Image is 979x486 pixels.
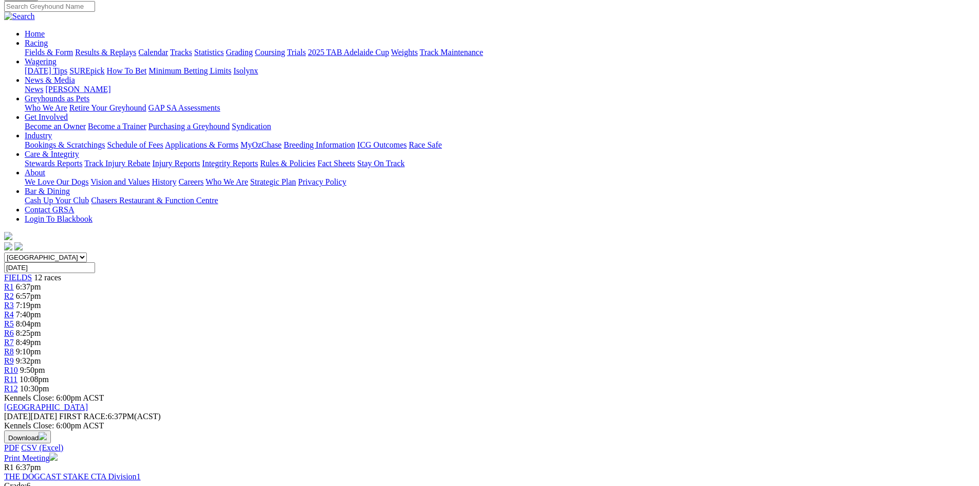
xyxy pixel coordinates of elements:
[16,319,41,328] span: 8:04pm
[4,356,14,365] a: R9
[250,177,296,186] a: Strategic Plan
[25,48,975,57] div: Racing
[16,338,41,347] span: 8:49pm
[4,443,975,453] div: Download
[25,159,82,168] a: Stewards Reports
[4,262,95,273] input: Select date
[170,48,192,57] a: Tracks
[16,329,41,337] span: 8:25pm
[91,196,218,205] a: Chasers Restaurant & Function Centre
[4,472,141,481] a: THE DOGCAST STAKE CTA Division1
[16,301,41,310] span: 7:19pm
[194,48,224,57] a: Statistics
[84,159,150,168] a: Track Injury Rebate
[4,375,17,384] a: R11
[391,48,418,57] a: Weights
[69,103,146,112] a: Retire Your Greyhound
[45,85,110,94] a: [PERSON_NAME]
[25,66,67,75] a: [DATE] Tips
[25,29,45,38] a: Home
[25,57,57,66] a: Wagering
[25,66,975,76] div: Wagering
[357,159,404,168] a: Stay On Track
[4,412,31,421] span: [DATE]
[4,301,14,310] a: R3
[4,421,975,430] div: Kennels Close: 6:00pm ACST
[21,443,63,452] a: CSV (Excel)
[49,453,58,461] img: printer.svg
[25,122,975,131] div: Get Involved
[4,403,88,411] a: [GEOGRAPHIC_DATA]
[25,205,74,214] a: Contact GRSA
[4,310,14,319] span: R4
[4,329,14,337] span: R6
[25,150,79,158] a: Care & Integrity
[152,159,200,168] a: Injury Reports
[284,140,355,149] a: Breeding Information
[4,282,14,291] a: R1
[4,454,58,462] a: Print Meeting
[4,232,12,240] img: logo-grsa-white.png
[149,122,230,131] a: Purchasing a Greyhound
[88,122,146,131] a: Become a Trainer
[25,177,88,186] a: We Love Our Dogs
[90,177,150,186] a: Vision and Values
[25,140,975,150] div: Industry
[107,140,163,149] a: Schedule of Fees
[4,12,35,21] img: Search
[25,103,975,113] div: Greyhounds as Pets
[149,103,220,112] a: GAP SA Assessments
[420,48,483,57] a: Track Maintenance
[25,85,43,94] a: News
[4,347,14,356] a: R8
[25,168,45,177] a: About
[16,463,41,472] span: 6:37pm
[4,292,14,300] a: R2
[16,292,41,300] span: 6:57pm
[25,140,105,149] a: Bookings & Scratchings
[4,412,57,421] span: [DATE]
[4,242,12,250] img: facebook.svg
[25,113,68,121] a: Get Involved
[318,159,355,168] a: Fact Sheets
[14,242,23,250] img: twitter.svg
[75,48,136,57] a: Results & Replays
[25,187,70,195] a: Bar & Dining
[4,338,14,347] a: R7
[233,66,258,75] a: Isolynx
[4,463,14,472] span: R1
[25,196,975,205] div: Bar & Dining
[16,347,41,356] span: 9:10pm
[298,177,346,186] a: Privacy Policy
[149,66,231,75] a: Minimum Betting Limits
[69,66,104,75] a: SUREpick
[20,384,49,393] span: 10:30pm
[4,430,51,443] button: Download
[20,366,45,374] span: 9:50pm
[409,140,441,149] a: Race Safe
[4,273,32,282] a: FIELDS
[39,432,47,440] img: download.svg
[260,159,316,168] a: Rules & Policies
[25,85,975,94] div: News & Media
[25,39,48,47] a: Racing
[25,177,975,187] div: About
[25,122,86,131] a: Become an Owner
[25,76,75,84] a: News & Media
[25,196,89,205] a: Cash Up Your Club
[4,319,14,328] a: R5
[4,384,18,393] a: R12
[59,412,161,421] span: 6:37PM(ACST)
[34,273,61,282] span: 12 races
[25,103,67,112] a: Who We Are
[287,48,306,57] a: Trials
[165,140,238,149] a: Applications & Forms
[226,48,253,57] a: Grading
[241,140,282,149] a: MyOzChase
